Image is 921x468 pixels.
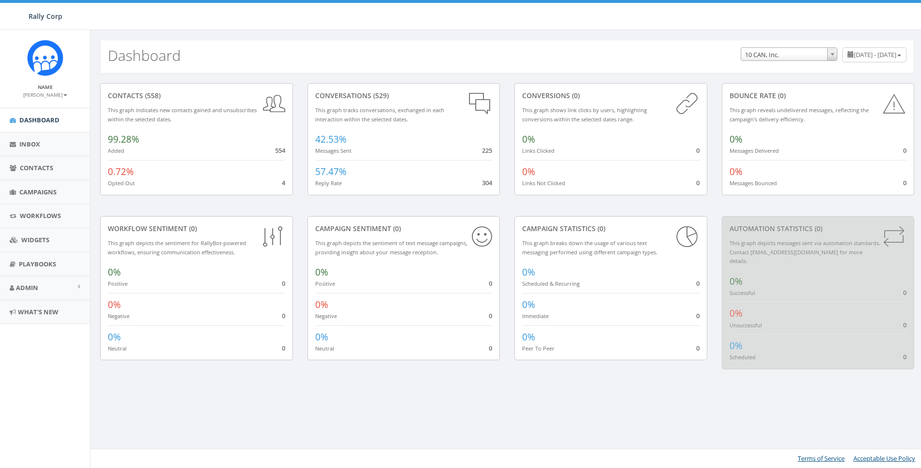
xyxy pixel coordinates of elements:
span: Dashboard [19,116,59,124]
small: Unsuccessful [730,322,762,329]
small: This graph reveals undelivered messages, reflecting the campaign's delivery efficiency. [730,106,869,123]
small: Reply Rate [315,179,342,187]
span: 0 [282,311,285,320]
small: This graph depicts the sentiment for RallyBot-powered workflows, ensuring communication effective... [108,239,246,256]
small: [PERSON_NAME] [23,91,67,98]
span: 0% [315,266,328,278]
span: 0 [282,279,285,288]
span: 99.28% [108,133,139,146]
span: 0 [696,279,700,288]
span: 0% [315,331,328,343]
small: Neutral [108,345,127,352]
span: 0 [696,178,700,187]
small: Positive [108,280,128,287]
small: This graph depicts the sentiment of text message campaigns, providing insight about your message ... [315,239,468,256]
img: Icon_1.png [27,40,63,76]
span: 0 [903,146,906,155]
small: Negative [315,312,337,320]
div: contacts [108,91,285,101]
span: 0% [315,298,328,311]
span: 0 [696,344,700,352]
span: (0) [187,224,197,233]
h2: Dashboard [108,47,181,63]
span: 0 [903,288,906,297]
small: Added [108,147,124,154]
span: 0% [522,266,535,278]
div: conversions [522,91,700,101]
span: 0% [522,331,535,343]
span: 0% [730,307,743,320]
small: Name [38,84,53,90]
small: Neutral [315,345,334,352]
span: Playbooks [19,260,56,268]
span: Widgets [21,235,49,244]
span: 0 [903,352,906,361]
span: 10 CAN, Inc. [741,48,837,61]
span: (0) [596,224,605,233]
span: (0) [570,91,580,100]
span: Inbox [19,140,40,148]
small: Positive [315,280,335,287]
span: (529) [371,91,389,100]
span: 57.47% [315,165,347,178]
span: 0.72% [108,165,134,178]
span: Rally Corp [29,12,62,21]
div: conversations [315,91,493,101]
span: 225 [482,146,492,155]
span: 10 CAN, Inc. [741,47,837,61]
span: (0) [813,224,822,233]
small: Peer To Peer [522,345,555,352]
span: 42.53% [315,133,347,146]
span: 0% [108,298,121,311]
span: 0% [730,165,743,178]
span: 4 [282,178,285,187]
span: 0% [108,331,121,343]
div: Workflow Sentiment [108,224,285,234]
div: Campaign Statistics [522,224,700,234]
span: 0 [903,321,906,329]
span: 0% [522,165,535,178]
span: [DATE] - [DATE] [854,50,896,59]
span: 0% [730,275,743,288]
span: (0) [391,224,401,233]
small: Immediate [522,312,549,320]
small: This graph depicts messages sent via automation standards. Contact [EMAIL_ADDRESS][DOMAIN_NAME] f... [730,239,880,264]
small: This graph tracks conversations, exchanged in each interaction within the selected dates. [315,106,444,123]
span: Campaigns [19,188,57,196]
div: Campaign Sentiment [315,224,493,234]
a: Acceptable Use Policy [853,454,915,463]
small: Scheduled [730,353,756,361]
small: This graph indicates new contacts gained and unsubscribes within the selected dates. [108,106,257,123]
small: Messages Bounced [730,179,777,187]
span: 0 [489,344,492,352]
span: 0% [522,298,535,311]
span: (0) [776,91,786,100]
small: Successful [730,289,755,296]
span: 0% [108,266,121,278]
span: 0 [903,178,906,187]
span: 304 [482,178,492,187]
div: Bounce Rate [730,91,907,101]
small: Opted Out [108,179,135,187]
small: Messages Delivered [730,147,779,154]
small: Links Not Clicked [522,179,565,187]
span: Admin [16,283,38,292]
span: Workflows [20,211,61,220]
small: Scheduled & Recurring [522,280,580,287]
span: 0 [696,311,700,320]
span: 0 [489,311,492,320]
span: 0% [522,133,535,146]
span: 0% [730,339,743,352]
span: 554 [275,146,285,155]
span: 0 [696,146,700,155]
span: Contacts [20,163,53,172]
small: This graph shows link clicks by users, highlighting conversions within the selected dates range. [522,106,647,123]
small: This graph breaks down the usage of various text messaging performed using different campaign types. [522,239,658,256]
span: 0% [730,133,743,146]
span: 0 [282,344,285,352]
span: (558) [143,91,161,100]
a: Terms of Service [798,454,845,463]
a: [PERSON_NAME] [23,90,67,99]
small: Messages Sent [315,147,351,154]
span: 0 [489,279,492,288]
